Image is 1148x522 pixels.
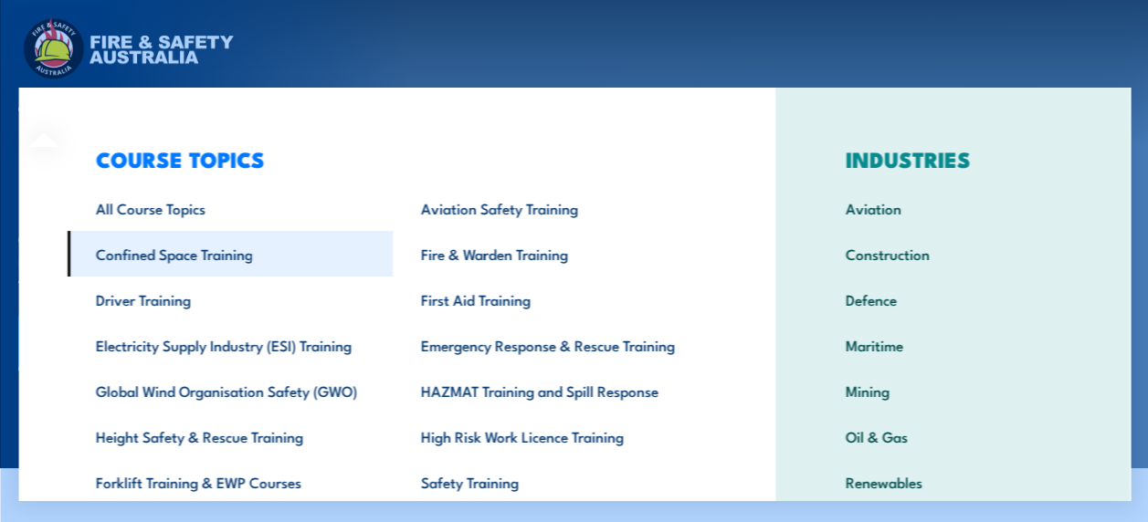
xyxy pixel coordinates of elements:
a: Emergency Response & Rescue Training [392,322,717,368]
a: First Aid Training [392,277,717,322]
a: Fire & Warden Training [392,231,717,277]
a: About Us [491,87,550,130]
a: Renewables [816,459,1088,505]
a: Confined Space Training [67,231,392,277]
a: Mining [816,368,1088,413]
a: Construction [816,231,1088,277]
a: Emergency Response Services [258,87,451,130]
a: HAZMAT Training and Spill Response [392,368,717,413]
a: Height Safety & Rescue Training [67,413,392,459]
a: Courses [18,87,69,130]
a: Oil & Gas [816,413,1088,459]
a: Course Calendar [110,87,217,130]
a: Electricity Supply Industry (ESI) Training [67,322,392,368]
a: High Risk Work Licence Training [392,413,717,459]
a: Maritime [816,322,1088,368]
a: News [590,87,626,130]
a: Driver Training [67,277,392,322]
h3: INDUSTRIES [816,146,1088,172]
a: Aviation Safety Training [392,185,717,231]
a: Defence [816,277,1088,322]
a: Safety Training [392,459,717,505]
a: Global Wind Organisation Safety (GWO) [67,368,392,413]
a: Forklift Training & EWP Courses [67,459,392,505]
a: Contact [799,87,849,130]
a: All Course Topics [67,185,392,231]
h3: COURSE TOPICS [67,146,717,172]
a: Learner Portal [666,87,759,130]
a: Aviation [816,185,1088,231]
